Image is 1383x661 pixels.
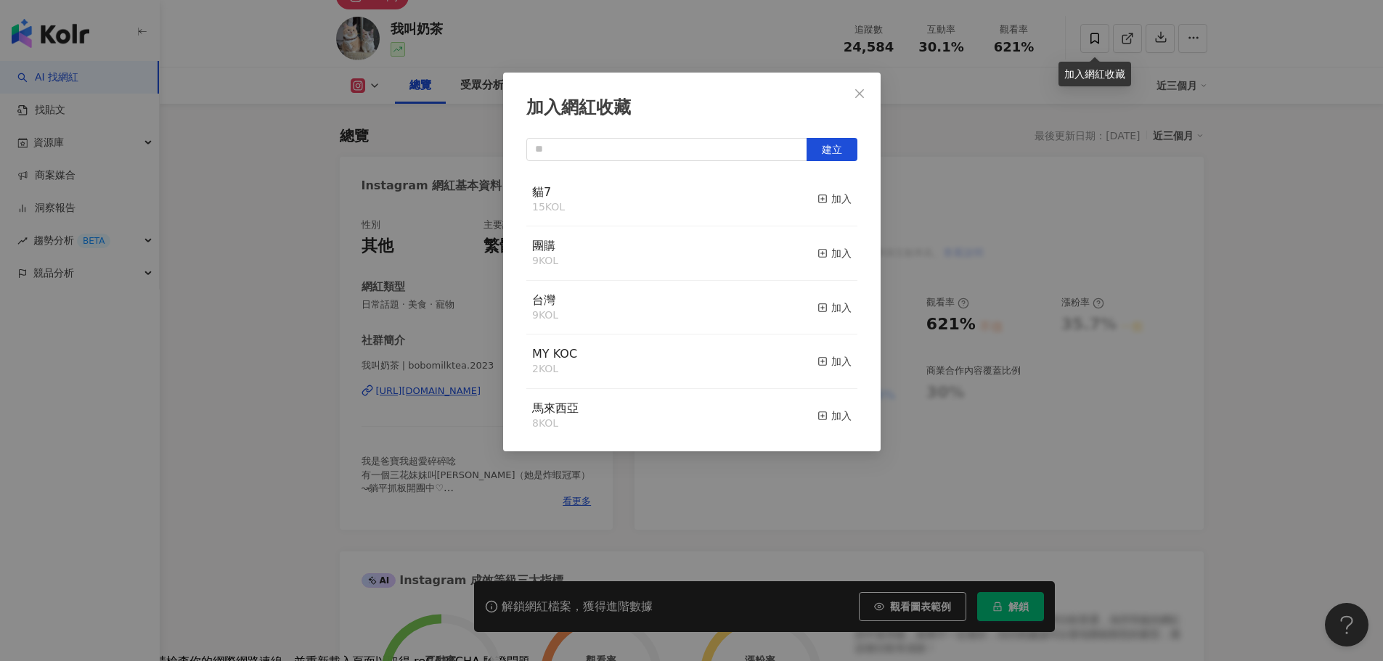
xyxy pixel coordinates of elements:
div: 加入 [817,353,852,369]
span: MY KOC [532,347,577,361]
div: 加入網紅收藏 [526,96,857,120]
a: 團購 [532,240,555,252]
div: 加入 [817,408,852,424]
span: 台灣 [532,293,555,307]
div: 9 KOL [532,308,558,323]
a: 貓7 [532,186,551,198]
button: 加入 [817,346,852,377]
div: 加入 [817,191,852,207]
button: Close [845,79,874,108]
div: 15 KOL [532,200,565,215]
button: 加入 [817,292,852,323]
span: 貓7 [532,185,551,199]
span: 馬來西亞 [532,401,579,415]
button: 建立 [807,138,857,161]
button: 加入 [817,184,852,215]
a: 台灣 [532,295,555,306]
span: 團購 [532,239,555,253]
div: 加入網紅收藏 [1058,62,1131,86]
a: MY KOC [532,348,577,360]
button: 加入 [817,238,852,268]
span: 建立 [822,144,842,155]
a: 馬來西亞 [532,403,579,414]
button: 加入 [817,401,852,431]
div: 9 KOL [532,254,558,268]
div: 加入 [817,245,852,261]
div: 8 KOL [532,416,579,431]
div: 加入 [817,300,852,316]
div: 2 KOL [532,362,577,377]
span: close [854,88,865,99]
